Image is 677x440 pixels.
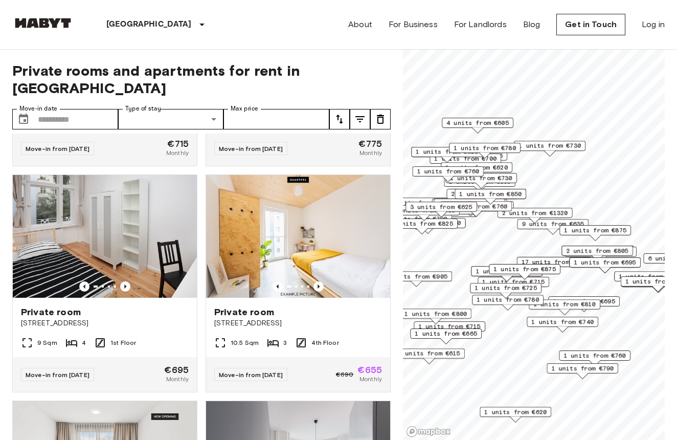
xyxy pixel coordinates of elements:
span: 3 [283,338,287,347]
div: Map marker [480,407,551,423]
span: 2 units from €695 [553,297,615,306]
div: Map marker [455,189,526,205]
div: Map marker [444,177,515,192]
span: Monthly [359,148,382,158]
span: 1 units from €730 [518,141,581,150]
span: 1 units from €740 [531,317,594,326]
span: Move-in from [DATE] [219,371,283,379]
span: 1 units from €780 [454,143,516,152]
span: 1 units from €825 [391,219,453,228]
span: Monthly [166,375,189,384]
span: 9 units from €635 [522,219,584,229]
span: Monthly [166,148,189,158]
span: [STREET_ADDRESS] [21,318,189,328]
div: Map marker [489,264,560,280]
button: Choose date [13,109,34,129]
div: Map marker [393,348,465,364]
div: Map marker [449,143,521,159]
div: Map marker [559,350,630,366]
div: Map marker [548,296,620,312]
span: 1 units from €760 [563,351,626,360]
img: Marketing picture of unit DE-01-232-03M [13,175,197,298]
div: Map marker [381,197,456,213]
span: 2 units from €1320 [502,208,568,217]
span: Private rooms and apartments for rent in [GEOGRAPHIC_DATA] [12,62,391,97]
a: Marketing picture of unit DE-01-07-009-02QPrevious imagePrevious imagePrivate room[STREET_ADDRESS... [206,174,391,392]
div: Map marker [440,201,512,217]
span: 1 units from €715 [418,322,481,331]
span: 3 units from €625 [410,202,472,211]
span: 21 units from €655 [386,198,452,207]
span: 1 units from €700 [434,154,497,163]
span: 2 units from €655 [451,189,513,199]
span: 1st Floor [110,338,136,347]
div: Map marker [442,118,513,134]
div: Map marker [517,219,589,235]
span: [STREET_ADDRESS] [214,318,382,328]
button: Previous image [273,281,283,292]
span: Monthly [359,375,382,384]
span: 1 units from €760 [417,167,479,176]
span: 1 units from €800 [404,309,467,318]
span: Move-in from [DATE] [26,371,89,379]
span: 1 units from €1200 [395,218,461,228]
span: 9 Sqm [37,338,57,347]
span: Private room [214,306,274,318]
a: About [348,18,372,31]
div: Map marker [411,147,483,163]
div: Map marker [400,309,471,324]
span: 2 units from €615 [398,349,460,358]
div: Map marker [470,283,541,299]
span: Private room [21,306,81,318]
a: For Landlords [454,18,507,31]
a: Blog [523,18,540,31]
div: Map marker [472,295,544,311]
span: 2 units from €760 [445,202,507,211]
div: Map marker [498,208,573,224]
label: Max price [231,104,258,113]
div: Map marker [527,317,598,333]
div: Map marker [514,141,585,157]
button: tune [350,109,370,129]
div: Map marker [380,271,452,287]
div: Map marker [529,299,600,315]
a: Mapbox logo [406,426,451,437]
span: Move-in from [DATE] [219,145,283,152]
span: 2 units from €805 [566,246,628,255]
span: 9 units from €665 [438,199,501,208]
div: Map marker [410,328,482,344]
span: 1 units from €850 [459,189,522,199]
div: Map marker [412,166,484,182]
span: €715 [167,139,189,148]
div: Map marker [441,162,512,178]
div: Map marker [517,257,592,273]
div: Map marker [569,257,641,273]
span: Move-in from [DATE] [26,145,89,152]
span: 1 units from €620 [484,407,547,416]
span: 1 units from €780 [477,295,539,304]
span: 1 units from €790 [551,364,614,373]
div: Map marker [433,198,505,214]
span: 4th Floor [311,338,338,347]
div: Map marker [432,199,507,214]
span: 17 units from €720 [522,257,588,267]
img: Habyt [12,18,74,28]
span: €775 [358,139,382,148]
button: Previous image [120,281,130,292]
span: 4 units from €605 [446,118,509,127]
button: Previous image [79,281,89,292]
span: 10.5 Sqm [231,338,259,347]
div: Map marker [471,266,543,282]
span: 1 units from €725 [475,283,537,293]
a: Get in Touch [556,14,625,35]
a: Log in [642,18,665,31]
span: 1 units from €715 [482,277,545,287]
span: 1 units from €620 [445,163,508,172]
span: 1 units from €905 [385,272,447,281]
div: Map marker [391,218,466,234]
span: 4 [82,338,86,347]
p: [GEOGRAPHIC_DATA] [106,18,192,31]
button: tune [329,109,350,129]
div: Map marker [386,218,458,234]
span: €655 [357,365,382,375]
